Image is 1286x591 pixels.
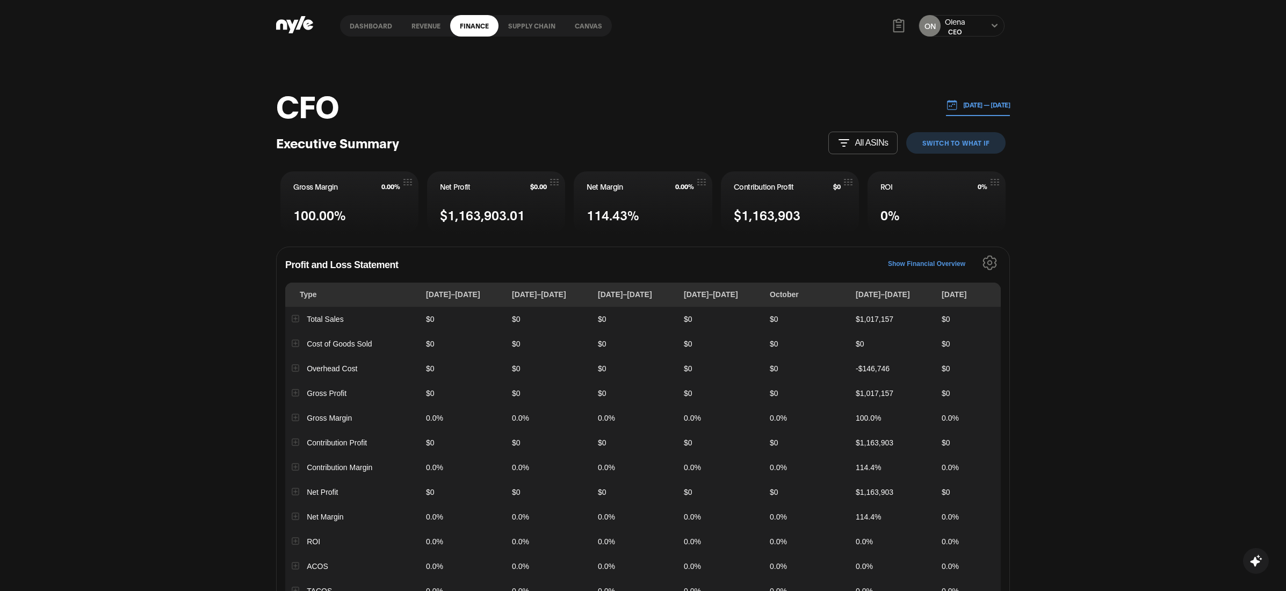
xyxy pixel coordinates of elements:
button: Expand row [292,513,299,520]
span: 0% [978,183,987,190]
button: OlenaCEO [945,16,965,36]
button: Net Profit$0.00$1,163,903.01 [427,171,565,234]
td: $0 [935,307,1021,331]
td: $0 [677,356,763,381]
td: 0.0% [935,529,1021,554]
td: 0.0% [420,406,505,430]
button: Expand row [292,438,299,445]
td: 0.0% [591,554,677,579]
td: $0 [763,356,849,381]
td: 0.0% [420,529,505,554]
th: [DATE]–[DATE] [420,283,505,307]
th: October [763,283,849,307]
div: Olena [945,16,965,27]
td: $0 [591,480,677,504]
td: $0 [505,331,591,356]
td: 0.0% [677,529,763,554]
td: Gross Margin [285,406,420,430]
th: Type [285,283,420,307]
td: $0 [677,430,763,455]
td: 0.0% [763,529,849,554]
a: Supply chain [498,15,565,37]
td: 0.0% [677,406,763,430]
td: Cost of Goods Sold [285,331,420,356]
td: $0 [763,307,849,331]
td: $0 [420,356,505,381]
td: 0.0% [591,406,677,430]
button: Expand row [292,562,299,569]
td: $0 [591,430,677,455]
td: $0 [849,331,935,356]
th: [DATE]–[DATE] [505,283,591,307]
td: $0 [505,381,591,406]
span: Contribution Profit [734,181,794,192]
td: $0 [420,480,505,504]
h3: Executive Summary [276,134,399,151]
span: $1,163,903 [734,205,800,224]
td: 0.0% [935,504,1021,529]
td: Total Sales [285,307,420,331]
button: Expand row [292,488,299,495]
td: 0.0% [420,554,505,579]
td: ACOS [285,554,420,579]
td: 0.0% [420,504,505,529]
button: Expand row [292,340,299,347]
td: $0 [763,430,849,455]
button: Expand row [292,414,299,421]
td: $1,017,157 [849,307,935,331]
td: $0 [935,430,1021,455]
td: 0.0% [677,504,763,529]
td: $0 [591,331,677,356]
span: 114.43% [587,205,639,224]
button: Revenue [402,22,450,30]
td: $0 [591,307,677,331]
span: 0.00% [675,183,694,190]
button: Expand row [292,315,299,322]
a: finance [450,15,498,37]
td: $0 [420,430,505,455]
td: $0 [591,356,677,381]
a: Canvas [565,15,612,37]
td: 0.0% [505,455,591,480]
td: $0 [763,381,849,406]
td: 0.0% [505,529,591,554]
button: [DATE] — [DATE] [946,94,1010,116]
button: Expand row [292,364,299,371]
td: Gross Profit [285,381,420,406]
td: 114.4% [849,455,935,480]
button: Show Financial Overview [888,255,965,273]
td: 0.0% [505,504,591,529]
th: [DATE]–[DATE] [677,283,763,307]
td: -$146,746 [849,356,935,381]
td: $0 [505,356,591,381]
span: 0.00% [381,183,400,190]
span: Gross Margin [293,181,337,192]
p: All ASINs [855,138,888,148]
td: $0 [420,381,505,406]
button: Expand row [292,537,299,544]
td: $1,163,903 [849,480,935,504]
span: 100.00% [293,205,346,224]
h1: CFO [276,89,339,121]
td: 0.0% [763,455,849,480]
td: $0 [935,480,1021,504]
td: 0.0% [677,455,763,480]
td: $0 [677,381,763,406]
a: Dashboard [340,15,402,37]
td: 0.0% [849,554,935,579]
td: 114.4% [849,504,935,529]
span: Net Margin [587,181,623,192]
h2: Profit and Loss Statement [285,256,1001,283]
td: 0.0% [591,529,677,554]
button: ROI0%0% [868,171,1006,234]
td: 0.0% [420,455,505,480]
td: 0.0% [763,554,849,579]
button: Net Margin0.00%114.43% [574,171,712,234]
th: [DATE]–[DATE] [591,283,677,307]
td: 0.0% [763,504,849,529]
td: $0 [420,331,505,356]
td: Contribution Margin [285,455,420,480]
td: $0 [935,331,1021,356]
div: CEO [945,27,965,36]
th: [DATE] [935,283,1021,307]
